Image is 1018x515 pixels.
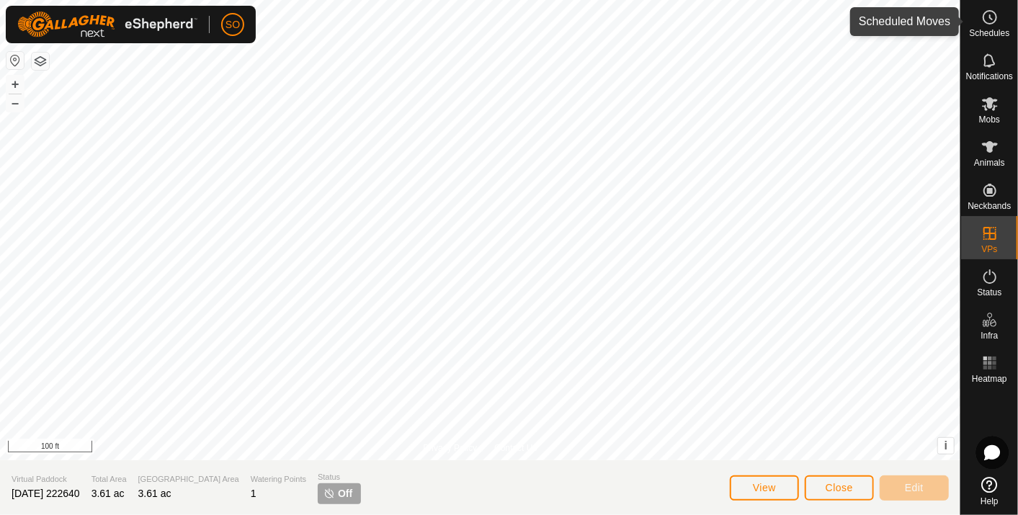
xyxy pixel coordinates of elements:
img: Gallagher Logo [17,12,197,37]
span: VPs [981,245,997,254]
span: Mobs [979,115,1000,124]
button: Map Layers [32,53,49,70]
span: [GEOGRAPHIC_DATA] Area [138,473,239,485]
span: Status [318,471,361,483]
span: 3.61 ac [91,488,125,499]
span: Status [977,288,1001,297]
span: 1 [251,488,256,499]
span: Schedules [969,29,1009,37]
button: View [730,475,799,501]
button: – [6,94,24,112]
span: Notifications [966,72,1013,81]
a: Contact Us [494,442,537,454]
button: Reset Map [6,52,24,69]
span: i [945,439,947,452]
button: Edit [880,475,949,501]
span: Neckbands [968,202,1011,210]
span: Virtual Paddock [12,473,80,485]
span: Watering Points [251,473,306,485]
span: Edit [905,482,924,493]
span: SO [226,17,240,32]
a: Privacy Policy [423,442,477,454]
a: Help [961,471,1018,511]
span: [DATE] 222640 [12,488,80,499]
span: Animals [974,158,1005,167]
button: Close [805,475,874,501]
span: Heatmap [972,375,1007,383]
span: Off [338,486,352,501]
span: Infra [981,331,998,340]
span: 3.61 ac [138,488,171,499]
button: i [938,438,954,454]
span: Close [826,482,853,493]
button: + [6,76,24,93]
span: Help [981,497,999,506]
span: View [753,482,776,493]
img: turn-off [323,488,335,499]
span: Total Area [91,473,127,485]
